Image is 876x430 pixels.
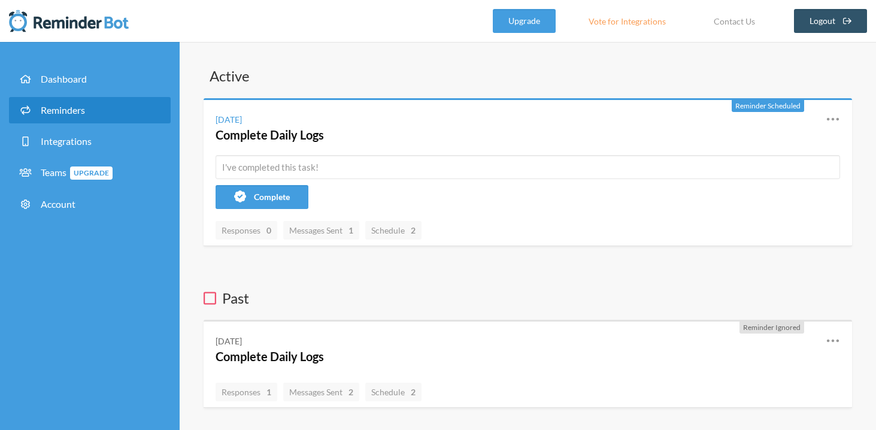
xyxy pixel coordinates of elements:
span: Schedule [371,387,416,397]
a: Upgrade [493,9,556,33]
h3: Active [204,66,852,86]
span: Complete [254,192,290,202]
a: Contact Us [699,9,770,33]
a: Dashboard [9,66,171,92]
strong: 1 [266,386,271,398]
input: I've completed this task! [216,155,840,179]
img: Reminder Bot [9,9,129,33]
a: Account [9,191,171,217]
span: Schedule [371,225,416,235]
strong: 1 [348,224,353,237]
strong: 0 [266,224,271,237]
span: Responses [222,225,271,235]
a: Responses0 [216,221,277,240]
span: Integrations [41,135,92,147]
span: Responses [222,387,271,397]
span: Reminder Scheduled [735,101,801,110]
a: Integrations [9,128,171,155]
span: Messages Sent [289,387,353,397]
div: [DATE] [216,113,242,126]
strong: 2 [411,386,416,398]
button: Complete [216,185,308,209]
span: Reminder Ignored [743,323,801,332]
span: Messages Sent [289,225,353,235]
a: Complete Daily Logs [216,349,324,364]
a: Messages Sent2 [283,383,359,401]
strong: 2 [411,224,416,237]
a: Schedule2 [365,221,422,240]
a: Vote for Integrations [574,9,681,33]
a: Logout [794,9,868,33]
span: Dashboard [41,73,87,84]
a: Messages Sent1 [283,221,359,240]
strong: 2 [348,386,353,398]
a: Reminders [9,97,171,123]
a: Schedule2 [365,383,422,401]
h3: Past [204,288,852,308]
span: Reminders [41,104,85,116]
span: Account [41,198,75,210]
span: Upgrade [70,166,113,180]
a: Responses1 [216,383,277,401]
div: [DATE] [216,335,242,347]
a: Complete Daily Logs [216,128,324,142]
span: Teams [41,166,113,178]
a: TeamsUpgrade [9,159,171,186]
